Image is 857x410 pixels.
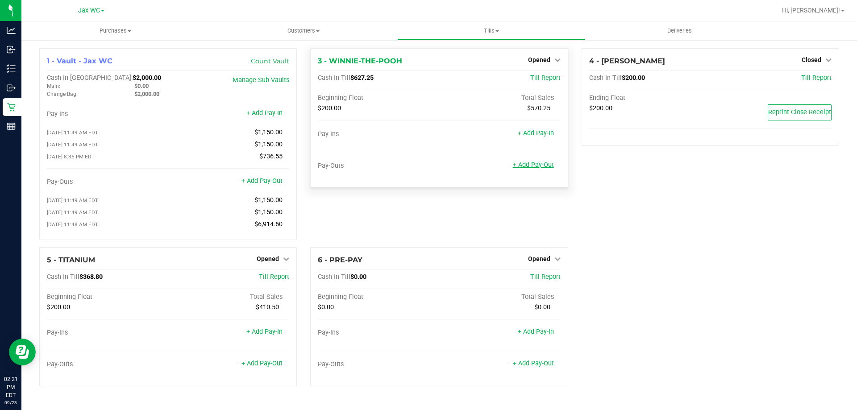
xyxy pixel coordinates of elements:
[47,256,95,264] span: 5 - TITANIUM
[241,177,283,185] a: + Add Pay-Out
[7,103,16,112] inline-svg: Retail
[622,74,645,82] span: $200.00
[350,273,366,281] span: $0.00
[318,303,334,311] span: $0.00
[47,57,112,65] span: 1 - Vault - Jax WC
[398,27,585,35] span: Tills
[589,94,711,102] div: Ending Float
[47,74,133,82] span: Cash In [GEOGRAPHIC_DATA]:
[530,273,561,281] a: Till Report
[47,129,98,136] span: [DATE] 11:49 AM EDT
[47,303,70,311] span: $200.00
[254,196,283,204] span: $1,150.00
[47,221,98,228] span: [DATE] 11:48 AM EDT
[518,328,554,335] a: + Add Pay-In
[47,329,168,337] div: Pay-Ins
[802,56,821,63] span: Closed
[47,83,60,89] span: Main:
[439,94,561,102] div: Total Sales
[78,7,100,14] span: Jax WC
[4,399,17,406] p: 09/23
[318,273,350,281] span: Cash In Till
[397,21,585,40] a: Tills
[439,293,561,301] div: Total Sales
[7,64,16,73] inline-svg: Inventory
[251,57,289,65] a: Count Vault
[259,273,289,281] a: Till Report
[7,122,16,131] inline-svg: Reports
[318,74,350,82] span: Cash In Till
[318,57,402,65] span: 3 - WINNIE-THE-POOH
[655,27,704,35] span: Deliveries
[254,208,283,216] span: $1,150.00
[318,293,439,301] div: Beginning Float
[79,273,103,281] span: $368.80
[586,21,774,40] a: Deliveries
[589,104,612,112] span: $200.00
[256,303,279,311] span: $410.50
[801,74,832,82] a: Till Report
[21,21,209,40] a: Purchases
[241,360,283,367] a: + Add Pay-Out
[47,153,95,160] span: [DATE] 8:35 PM EDT
[246,109,283,117] a: + Add Pay-In
[782,7,840,14] span: Hi, [PERSON_NAME]!
[589,57,665,65] span: 4 - [PERSON_NAME]
[518,129,554,137] a: + Add Pay-In
[134,91,159,97] span: $2,000.00
[4,375,17,399] p: 02:21 PM EDT
[318,360,439,369] div: Pay-Outs
[47,209,98,215] span: [DATE] 11:49 AM EDT
[7,26,16,35] inline-svg: Analytics
[21,27,209,35] span: Purchases
[528,56,550,63] span: Opened
[259,153,283,160] span: $736.55
[528,255,550,262] span: Opened
[513,161,554,169] a: + Add Pay-Out
[350,74,374,82] span: $627.25
[168,293,290,301] div: Total Sales
[318,162,439,170] div: Pay-Outs
[768,104,832,120] button: Reprint Close Receipt
[47,197,98,203] span: [DATE] 11:49 AM EDT
[254,128,283,136] span: $1,150.00
[246,328,283,335] a: + Add Pay-In
[527,104,550,112] span: $570.25
[254,220,283,228] span: $6,914.60
[47,360,168,369] div: Pay-Outs
[47,293,168,301] div: Beginning Float
[530,74,561,82] a: Till Report
[768,108,831,116] span: Reprint Close Receipt
[318,256,362,264] span: 6 - PRE-PAY
[47,110,168,118] div: Pay-Ins
[7,45,16,54] inline-svg: Inbound
[47,141,98,148] span: [DATE] 11:49 AM EDT
[534,303,550,311] span: $0.00
[9,339,36,365] iframe: Resource center
[47,178,168,186] div: Pay-Outs
[47,91,78,97] span: Change Bag:
[47,273,79,281] span: Cash In Till
[7,83,16,92] inline-svg: Outbound
[257,255,279,262] span: Opened
[589,74,622,82] span: Cash In Till
[233,76,289,84] a: Manage Sub-Vaults
[209,21,397,40] a: Customers
[318,329,439,337] div: Pay-Ins
[134,83,149,89] span: $0.00
[210,27,397,35] span: Customers
[318,104,341,112] span: $200.00
[133,74,161,82] span: $2,000.00
[254,141,283,148] span: $1,150.00
[318,130,439,138] div: Pay-Ins
[318,94,439,102] div: Beginning Float
[513,360,554,367] a: + Add Pay-Out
